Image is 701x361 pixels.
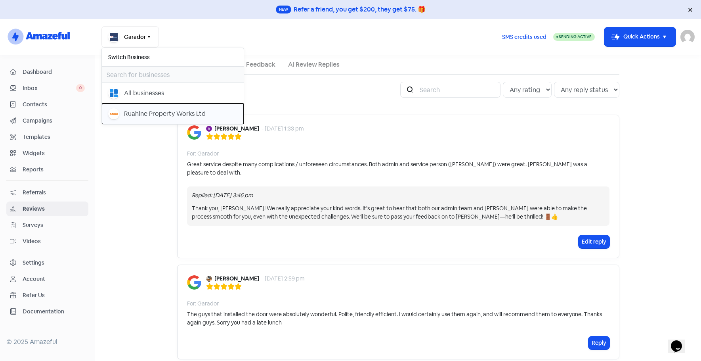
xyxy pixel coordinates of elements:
[23,149,85,157] span: Widgets
[6,185,88,200] a: Referrals
[102,48,244,66] h6: Switch Business
[124,88,164,98] div: All businesses
[276,6,291,13] span: New
[6,304,88,319] a: Documentation
[6,234,88,249] a: Videos
[23,237,85,246] span: Videos
[187,300,219,308] div: For: Garador
[102,67,244,83] input: Search for businesses
[187,275,201,290] img: Image
[579,235,609,248] button: Edit reply
[23,165,85,174] span: Reports
[23,100,85,109] span: Contacts
[6,97,88,112] a: Contacts
[553,32,595,42] a: Sending Active
[187,125,201,140] img: Image
[187,310,609,327] div: The guys that installed the door were absolutely wonderful. Polite, friendly efficient. I would c...
[23,259,44,267] div: Settings
[187,160,609,177] div: Great service despite many complications / unforeseen circumstances. Both admin and service perso...
[262,125,304,133] div: - [DATE] 1:33 pm
[6,162,88,177] a: Reports
[6,288,88,303] a: Refer Us
[23,188,85,197] span: Referrals
[294,5,426,14] div: Refer a friend, you get $200, they get $75. 🎁
[102,83,244,104] button: All businesses
[246,60,275,69] a: Feedback
[495,32,553,40] a: SMS credits used
[101,26,159,48] button: Garador
[262,275,305,283] div: - [DATE] 2:59 pm
[6,272,88,286] a: Account
[23,68,85,76] span: Dashboard
[288,60,340,69] a: AI Review Replies
[668,329,693,353] iframe: chat widget
[23,275,45,283] div: Account
[124,109,206,119] div: Ruahine Property Works Ltd
[23,117,85,125] span: Campaigns
[23,205,85,213] span: Reviews
[6,65,88,79] a: Dashboard
[6,130,88,144] a: Templates
[6,337,88,347] div: © 2025 Amazeful
[680,30,695,44] img: User
[6,81,88,96] a: Inbox 0
[187,150,219,158] div: For: Garador
[6,146,88,161] a: Widgets
[192,192,253,199] i: Replied: [DATE] 3:46 pm
[604,27,676,46] button: Quick Actions
[23,133,85,141] span: Templates
[206,276,212,282] img: Avatar
[192,204,605,221] div: Thank you, [PERSON_NAME]! We really appreciate your kind words. It’s great to hear that both our ...
[23,307,85,316] span: Documentation
[102,104,244,124] button: Ruahine Property Works Ltd
[6,113,88,128] a: Campaigns
[214,275,259,283] b: [PERSON_NAME]
[6,202,88,216] a: Reviews
[588,336,609,349] button: Reply
[214,125,259,133] b: [PERSON_NAME]
[559,34,592,39] span: Sending Active
[6,218,88,232] a: Surveys
[23,291,85,300] span: Refer Us
[76,84,85,92] span: 0
[415,82,500,98] input: Search
[23,221,85,229] span: Surveys
[502,33,546,41] span: SMS credits used
[23,84,76,92] span: Inbox
[206,126,212,132] img: Avatar
[6,255,88,270] a: Settings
